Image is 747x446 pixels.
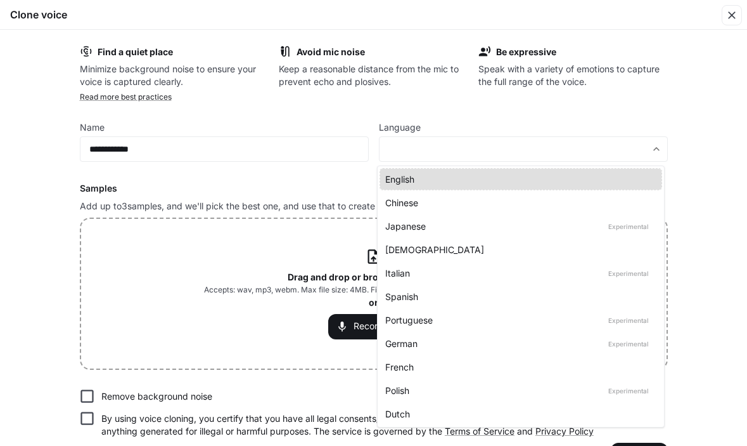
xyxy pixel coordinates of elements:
div: English [385,173,651,186]
div: French [385,360,651,374]
neonlingo-mark-content: Experimental [608,317,649,324]
neonlingo-mark-content: Experimental [608,270,649,277]
div: [DEMOGRAPHIC_DATA] [385,243,651,256]
div: German [385,337,651,350]
div: Japanese [385,220,651,233]
div: Polish [385,384,651,397]
neonlingo-mark-content: Experimental [608,223,649,230]
div: Spanish [385,290,651,303]
div: Portuguese [385,313,651,327]
div: Chinese [385,196,651,209]
div: Italian [385,266,651,280]
div: Dutch [385,407,651,421]
neonlingo-mark-content: Experimental [608,387,649,395]
neonlingo-mark-content: Experimental [608,340,649,348]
